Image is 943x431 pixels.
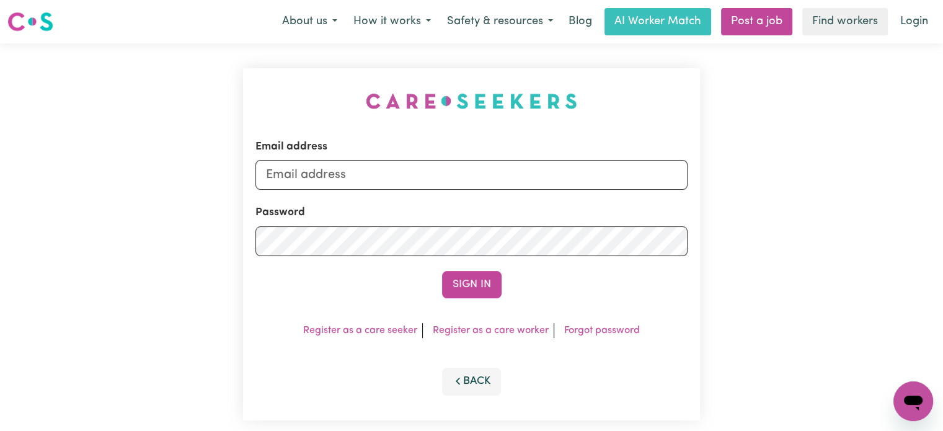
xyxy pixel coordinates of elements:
[255,160,688,190] input: Email address
[564,326,640,335] a: Forgot password
[7,11,53,33] img: Careseekers logo
[721,8,792,35] a: Post a job
[303,326,417,335] a: Register as a care seeker
[442,271,502,298] button: Sign In
[439,9,561,35] button: Safety & resources
[802,8,888,35] a: Find workers
[893,8,936,35] a: Login
[7,7,53,36] a: Careseekers logo
[433,326,549,335] a: Register as a care worker
[893,381,933,421] iframe: Button to launch messaging window
[442,368,502,395] button: Back
[274,9,345,35] button: About us
[345,9,439,35] button: How it works
[604,8,711,35] a: AI Worker Match
[561,8,600,35] a: Blog
[255,139,327,155] label: Email address
[255,205,305,221] label: Password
